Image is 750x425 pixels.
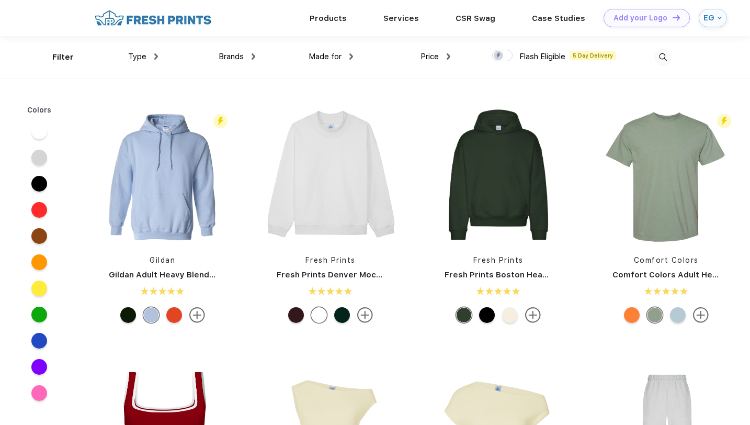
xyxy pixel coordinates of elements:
[120,307,136,323] div: Forest Green
[570,51,616,60] span: 5 Day Delivery
[597,105,736,244] img: func=resize&h=266
[624,307,640,323] div: Burnt Orange
[143,307,159,323] div: Light Blue
[334,307,350,323] div: Forest Green
[703,14,715,23] div: EG
[456,307,472,323] div: Forest Green
[447,53,450,60] img: dropdown.png
[525,307,541,323] img: more.svg
[634,256,699,264] a: Comfort Colors
[252,53,255,60] img: dropdown.png
[92,9,214,27] img: fo%20logo%202.webp
[128,52,146,61] span: Type
[93,105,232,244] img: func=resize&h=266
[479,307,495,323] div: Black
[109,270,337,279] a: Gildan Adult Heavy Blend 8 Oz. 50/50 Hooded Sweatshirt
[673,15,680,20] img: DT
[261,105,400,244] img: func=resize&h=266
[305,256,356,264] a: Fresh Prints
[473,256,524,264] a: Fresh Prints
[613,14,667,23] div: Add your Logo
[19,105,60,116] div: Colors
[154,53,158,60] img: dropdown.png
[309,52,342,61] span: Made for
[310,14,347,23] a: Products
[150,256,175,264] a: Gildan
[52,51,74,63] div: Filter
[219,52,244,61] span: Brands
[445,270,610,279] a: Fresh Prints Boston Heavyweight Hoodie
[349,53,353,60] img: dropdown.png
[717,114,731,128] img: flash_active_toggle.svg
[288,307,304,323] div: Burgundy
[421,52,439,61] span: Price
[693,307,709,323] img: more.svg
[502,307,518,323] div: Buttermilk
[654,49,672,66] img: desktop_search.svg
[670,307,686,323] div: Chambray
[311,307,327,323] div: White
[718,16,722,20] img: arrow_down_blue.svg
[647,307,663,323] div: Bay
[166,307,182,323] div: Orange
[213,114,228,128] img: flash_active_toggle.svg
[277,270,504,279] a: Fresh Prints Denver Mock Neck Heavyweight Sweatshirt
[519,52,565,61] span: Flash Eligible
[357,307,373,323] img: more.svg
[429,105,568,244] img: func=resize&h=266
[189,307,205,323] img: more.svg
